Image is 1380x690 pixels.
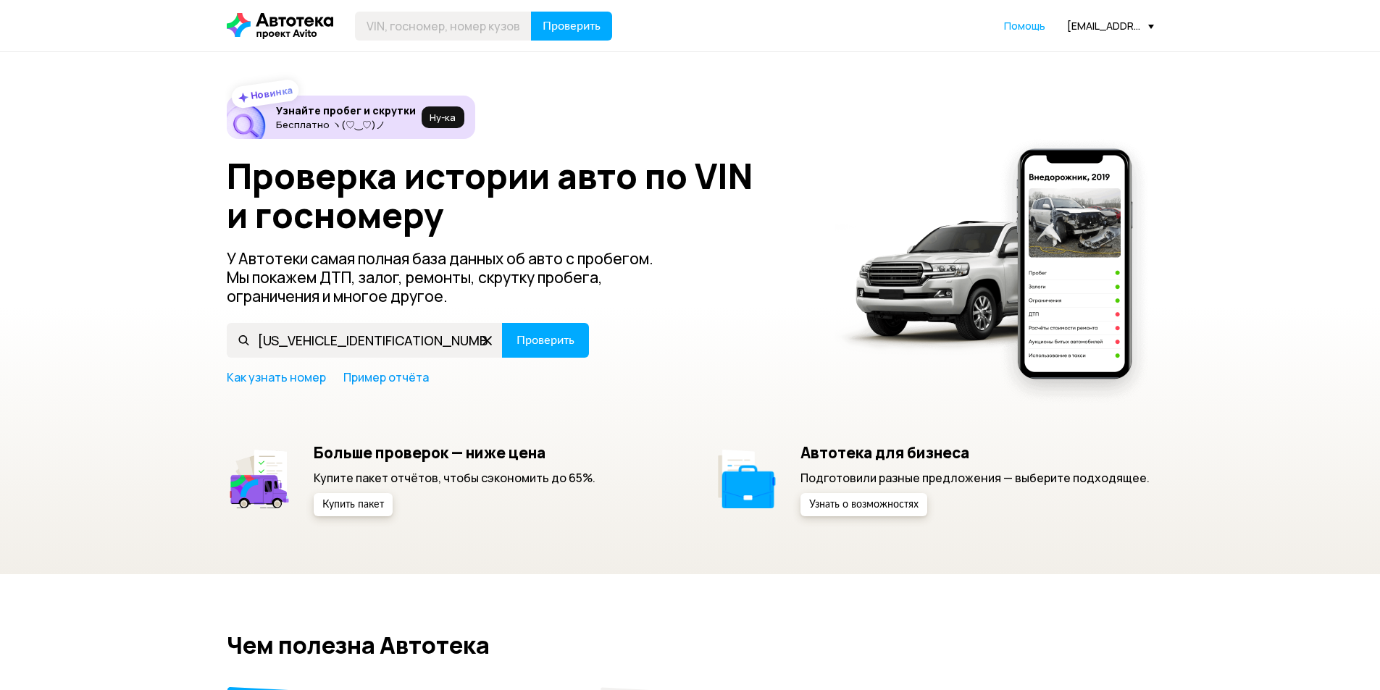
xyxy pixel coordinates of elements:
a: Пример отчёта [343,369,429,385]
button: Купить пакет [314,493,393,516]
a: Помощь [1004,19,1045,33]
p: Подготовили разные предложения — выберите подходящее. [800,470,1150,486]
h2: Чем полезна Автотека [227,632,1154,658]
h5: Автотека для бизнеса [800,443,1150,462]
span: Узнать о возможностях [809,500,919,510]
p: У Автотеки самая полная база данных об авто с пробегом. Мы покажем ДТП, залог, ремонты, скрутку п... [227,249,677,306]
h5: Больше проверок — ниже цена [314,443,595,462]
span: Ну‑ка [430,112,456,123]
button: Проверить [531,12,612,41]
span: Проверить [543,20,601,32]
input: VIN, госномер, номер кузова [227,323,503,358]
strong: Новинка [249,83,293,102]
span: Проверить [517,335,574,346]
a: Как узнать номер [227,369,326,385]
div: [EMAIL_ADDRESS][DOMAIN_NAME] [1067,19,1154,33]
input: VIN, госномер, номер кузова [355,12,532,41]
p: Бесплатно ヽ(♡‿♡)ノ [276,119,416,130]
p: Купите пакет отчётов, чтобы сэкономить до 65%. [314,470,595,486]
h1: Проверка истории авто по VIN и госномеру [227,156,816,235]
button: Узнать о возможностях [800,493,927,516]
span: Купить пакет [322,500,384,510]
button: Проверить [502,323,589,358]
h6: Узнайте пробег и скрутки [276,104,416,117]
